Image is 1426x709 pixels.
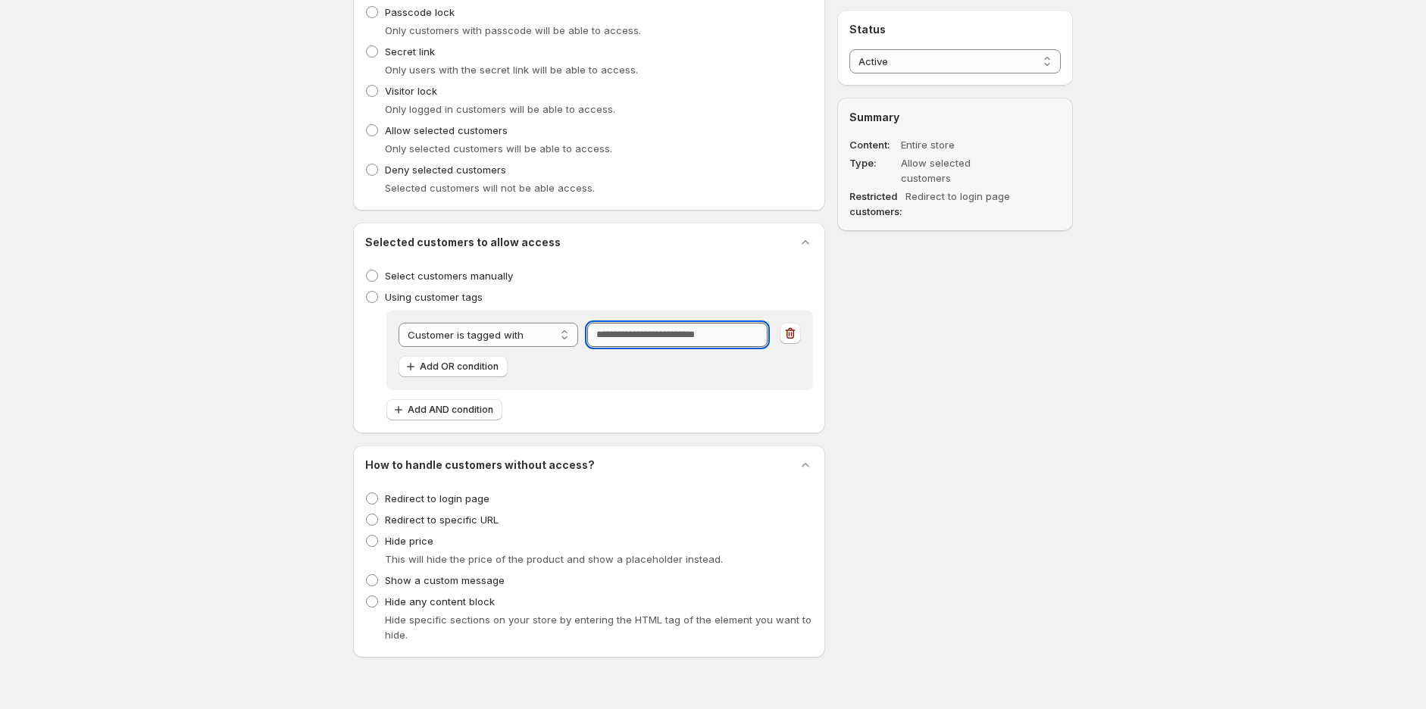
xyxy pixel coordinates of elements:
dd: Entire store [901,137,1018,152]
dt: Restricted customers: [849,189,902,219]
h2: Selected customers to allow access [365,235,561,250]
span: Add OR condition [420,361,499,373]
span: Only users with the secret link will be able to access. [385,64,638,76]
span: Allow selected customers [385,124,508,136]
span: Using customer tags [385,291,483,303]
span: Visitor lock [385,85,437,97]
span: Redirect to specific URL [385,514,499,526]
span: Only customers with passcode will be able to access. [385,24,641,36]
span: Select customers manually [385,270,513,282]
h2: Status [849,22,1061,37]
span: Add AND condition [408,404,493,416]
span: Secret link [385,45,435,58]
span: This will hide the price of the product and show a placeholder instead. [385,553,723,565]
button: Add OR condition [399,356,508,377]
span: Hide any content block [385,595,495,607]
span: Passcode lock [385,6,455,18]
dd: Allow selected customers [901,155,1018,186]
span: Redirect to login page [385,492,489,504]
dt: Content: [849,137,898,152]
dt: Type: [849,155,898,186]
h2: Summary [849,110,1061,125]
h2: How to handle customers without access? [365,458,595,473]
button: Add AND condition [386,399,502,420]
span: Only logged in customers will be able to access. [385,103,615,115]
span: Hide price [385,535,433,547]
dd: Redirect to login page [905,189,1022,219]
span: Deny selected customers [385,164,506,176]
span: Hide specific sections on your store by entering the HTML tag of the element you want to hide. [385,614,812,641]
span: Show a custom message [385,574,505,586]
span: Selected customers will not be able access. [385,182,595,194]
span: Only selected customers will be able to access. [385,142,612,155]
